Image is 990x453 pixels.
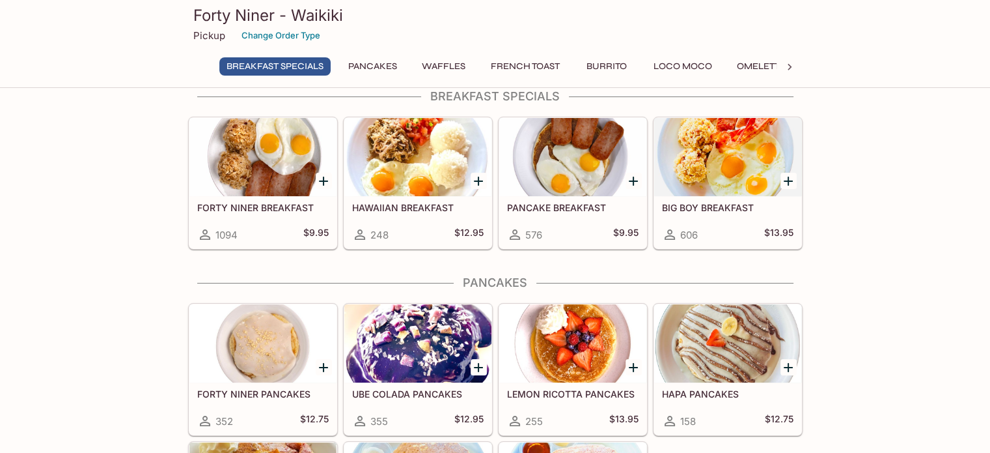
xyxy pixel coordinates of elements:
[188,89,803,104] h4: Breakfast Specials
[609,413,639,429] h5: $13.95
[189,117,337,249] a: FORTY NINER BREAKFAST1094$9.95
[344,304,491,383] div: UBE COLADA PANCAKES
[370,229,389,241] span: 248
[577,57,636,76] button: Burrito
[219,57,331,76] button: Breakfast Specials
[415,57,473,76] button: Waffles
[525,229,542,241] span: 576
[613,227,639,242] h5: $9.95
[197,202,329,213] h5: FORTY NINER BREAKFAST
[344,304,492,435] a: UBE COLADA PANCAKES355$12.95
[215,229,238,241] span: 1094
[471,173,487,189] button: Add HAWAIIAN BREAKFAST
[193,5,797,25] h3: Forty Niner - Waikiki
[189,304,337,383] div: FORTY NINER PANCAKES
[300,413,329,429] h5: $12.75
[188,276,803,290] h4: Pancakes
[662,388,793,400] h5: HAPA PANCAKES
[780,359,797,375] button: Add HAPA PANCAKES
[344,118,491,196] div: HAWAIIAN BREAKFAST
[352,202,484,213] h5: HAWAIIAN BREAKFAST
[730,57,798,76] button: Omelettes
[189,118,337,196] div: FORTY NINER BREAKFAST
[654,304,801,383] div: HAPA PANCAKES
[215,415,233,428] span: 352
[189,304,337,435] a: FORTY NINER PANCAKES352$12.75
[764,227,793,242] h5: $13.95
[341,57,404,76] button: Pancakes
[454,413,484,429] h5: $12.95
[303,227,329,242] h5: $9.95
[653,117,802,249] a: BIG BOY BREAKFAST606$13.95
[499,118,646,196] div: PANCAKE BREAKFAST
[765,413,793,429] h5: $12.75
[626,359,642,375] button: Add LEMON RICOTTA PANCAKES
[680,229,698,241] span: 606
[525,415,543,428] span: 255
[484,57,567,76] button: French Toast
[499,304,646,383] div: LEMON RICOTTA PANCAKES
[352,388,484,400] h5: UBE COLADA PANCAKES
[507,202,639,213] h5: PANCAKE BREAKFAST
[653,304,802,435] a: HAPA PANCAKES158$12.75
[197,388,329,400] h5: FORTY NINER PANCAKES
[316,173,332,189] button: Add FORTY NINER BREAKFAST
[507,388,639,400] h5: LEMON RICOTTA PANCAKES
[454,227,484,242] h5: $12.95
[780,173,797,189] button: Add BIG BOY BREAKFAST
[499,304,647,435] a: LEMON RICOTTA PANCAKES255$13.95
[646,57,719,76] button: Loco Moco
[626,173,642,189] button: Add PANCAKE BREAKFAST
[654,118,801,196] div: BIG BOY BREAKFAST
[193,29,225,42] p: Pickup
[236,25,326,46] button: Change Order Type
[344,117,492,249] a: HAWAIIAN BREAKFAST248$12.95
[499,117,647,249] a: PANCAKE BREAKFAST576$9.95
[662,202,793,213] h5: BIG BOY BREAKFAST
[370,415,388,428] span: 355
[316,359,332,375] button: Add FORTY NINER PANCAKES
[471,359,487,375] button: Add UBE COLADA PANCAKES
[680,415,696,428] span: 158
